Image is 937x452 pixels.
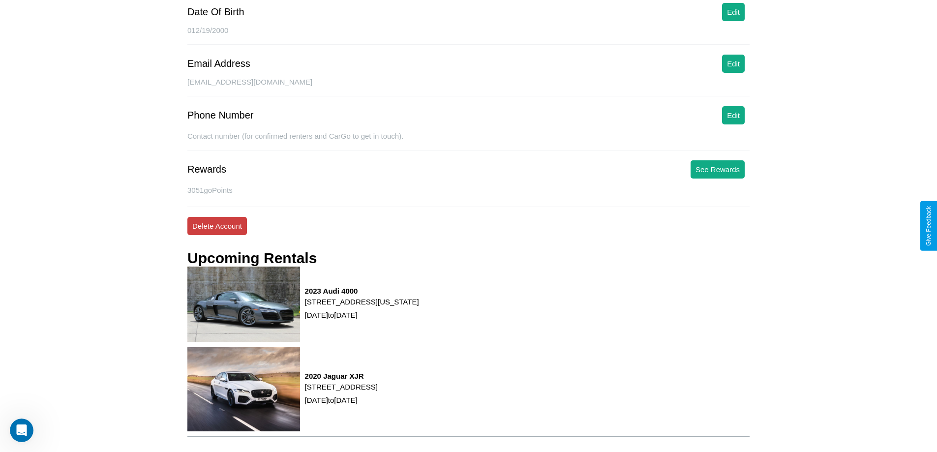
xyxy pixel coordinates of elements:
[10,419,33,442] iframe: Intercom live chat
[187,347,300,431] img: rental
[187,26,750,45] div: 012/19/2000
[187,217,247,235] button: Delete Account
[187,183,750,197] p: 3051 goPoints
[187,267,300,341] img: rental
[187,250,317,267] h3: Upcoming Rentals
[187,164,226,175] div: Rewards
[187,78,750,96] div: [EMAIL_ADDRESS][DOMAIN_NAME]
[305,287,419,295] h3: 2023 Audi 4000
[187,132,750,151] div: Contact number (for confirmed renters and CarGo to get in touch).
[305,393,378,407] p: [DATE] to [DATE]
[187,6,244,18] div: Date Of Birth
[722,106,745,124] button: Edit
[691,160,745,179] button: See Rewards
[722,3,745,21] button: Edit
[722,55,745,73] button: Edit
[305,308,419,322] p: [DATE] to [DATE]
[305,295,419,308] p: [STREET_ADDRESS][US_STATE]
[187,58,250,69] div: Email Address
[925,206,932,246] div: Give Feedback
[305,380,378,393] p: [STREET_ADDRESS]
[187,110,254,121] div: Phone Number
[305,372,378,380] h3: 2020 Jaguar XJR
